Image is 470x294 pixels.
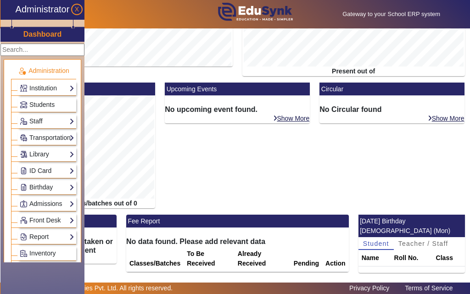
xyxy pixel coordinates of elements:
th: Pending [291,246,322,272]
th: Class [433,250,465,266]
img: Students.png [20,101,27,108]
th: Already Received [235,246,291,272]
th: Action [322,246,349,272]
mat-card-header: Circular [319,83,464,95]
th: Roll No. [391,250,433,266]
mat-card-header: Upcoming Events [165,83,310,95]
span: Teacher / Staff [398,240,448,247]
img: Administration.png [18,67,26,75]
div: Present out of [242,67,465,76]
span: Inventory [29,250,56,257]
p: Administration [11,66,76,76]
h6: No Circular found [319,105,464,114]
th: Classes/Batches [126,246,184,272]
img: Inventory.png [20,250,27,257]
h3: Dashboard [23,30,62,39]
p: © 2025 Zipper Technologies Pvt. Ltd. All rights reserved. [13,283,173,293]
th: Name [358,250,391,266]
input: Search... [0,44,84,56]
a: Dashboard [23,29,62,39]
mat-card-header: Fee Report [126,215,349,227]
h6: No data found. Please add relevant data [126,237,349,246]
mat-card-header: [DATE] Birthday [DEMOGRAPHIC_DATA] (Mon) [358,215,465,237]
span: Student [363,240,389,247]
a: Show More [427,114,465,122]
a: Terms of Service [400,282,457,294]
h6: No upcoming event found. [165,105,310,114]
a: Show More [273,114,310,122]
th: To Be Received [184,246,235,272]
span: Students [29,101,55,108]
a: Students [20,100,74,110]
a: Inventory [20,248,74,259]
h5: Gateway to your School ERP system [318,11,465,18]
a: Privacy Policy [345,282,394,294]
